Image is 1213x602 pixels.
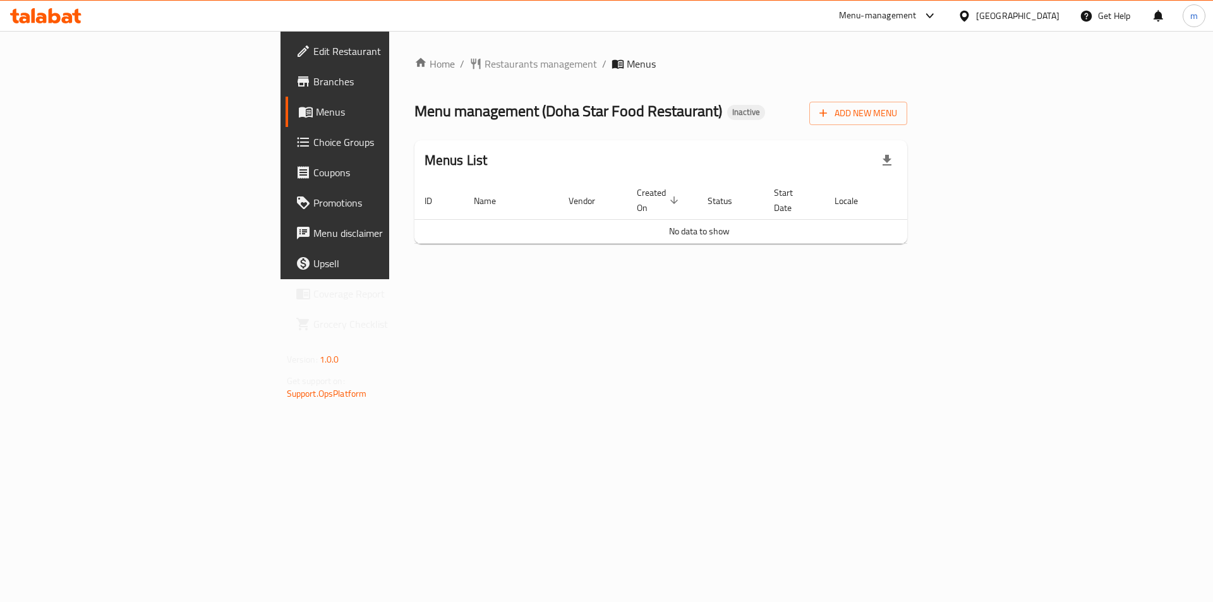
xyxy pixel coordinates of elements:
[286,188,483,218] a: Promotions
[287,351,318,368] span: Version:
[890,181,984,220] th: Actions
[286,97,483,127] a: Menus
[313,316,473,332] span: Grocery Checklist
[839,8,917,23] div: Menu-management
[286,248,483,279] a: Upsell
[286,127,483,157] a: Choice Groups
[286,218,483,248] a: Menu disclaimer
[474,193,512,208] span: Name
[627,56,656,71] span: Menus
[313,195,473,210] span: Promotions
[287,385,367,402] a: Support.OpsPlatform
[469,56,597,71] a: Restaurants management
[809,102,907,125] button: Add New Menu
[286,66,483,97] a: Branches
[313,165,473,180] span: Coupons
[637,185,682,215] span: Created On
[286,157,483,188] a: Coupons
[727,105,765,120] div: Inactive
[414,97,722,125] span: Menu management ( Doha Star Food Restaurant )
[774,185,809,215] span: Start Date
[976,9,1059,23] div: [GEOGRAPHIC_DATA]
[872,145,902,176] div: Export file
[313,256,473,271] span: Upsell
[425,193,449,208] span: ID
[425,151,488,170] h2: Menus List
[669,223,730,239] span: No data to show
[708,193,749,208] span: Status
[414,56,908,71] nav: breadcrumb
[316,104,473,119] span: Menus
[1190,9,1198,23] span: m
[313,135,473,150] span: Choice Groups
[313,44,473,59] span: Edit Restaurant
[414,181,984,244] table: enhanced table
[287,373,345,389] span: Get support on:
[286,36,483,66] a: Edit Restaurant
[286,279,483,309] a: Coverage Report
[727,107,765,117] span: Inactive
[313,226,473,241] span: Menu disclaimer
[320,351,339,368] span: 1.0.0
[485,56,597,71] span: Restaurants management
[313,286,473,301] span: Coverage Report
[819,105,897,121] span: Add New Menu
[286,309,483,339] a: Grocery Checklist
[313,74,473,89] span: Branches
[602,56,606,71] li: /
[569,193,612,208] span: Vendor
[835,193,874,208] span: Locale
